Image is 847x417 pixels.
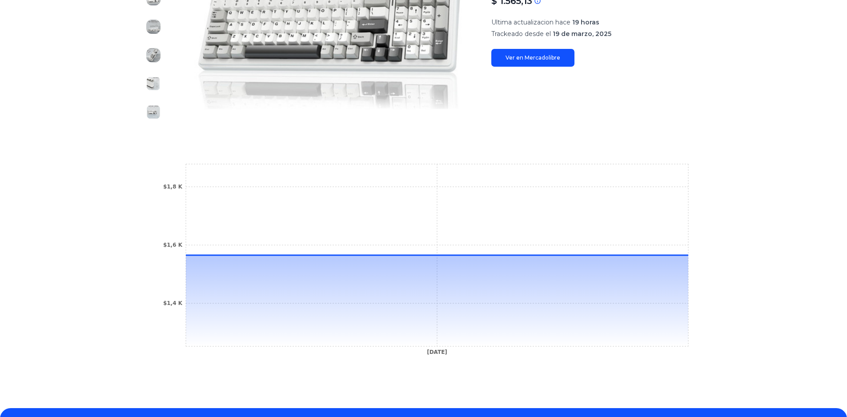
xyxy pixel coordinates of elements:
[146,76,161,91] img: Teclado Mecánico Inalámbrico Aula F99 Bluetooth 5.0/2.4ghz
[163,184,182,190] tspan: $1,8 K
[572,18,599,26] span: 19 horas
[163,242,182,248] tspan: $1,6 K
[163,300,182,306] tspan: $1,4 K
[146,105,161,119] img: Teclado Mecánico Inalámbrico Aula F99 Bluetooth 5.0/2.4ghz
[146,20,161,34] img: Teclado Mecánico Inalámbrico Aula F99 Bluetooth 5.0/2.4ghz
[491,49,574,67] a: Ver en Mercadolibre
[146,48,161,62] img: Teclado Mecánico Inalámbrico Aula F99 Bluetooth 5.0/2.4ghz
[427,349,447,355] tspan: [DATE]
[553,30,611,38] span: 19 de marzo, 2025
[491,30,551,38] span: Trackeado desde el
[491,18,570,26] span: Ultima actualizacion hace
